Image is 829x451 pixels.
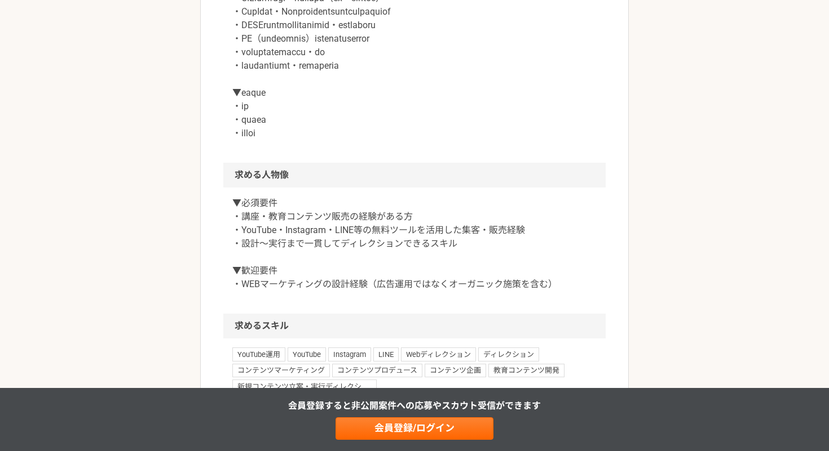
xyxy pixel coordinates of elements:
h2: 求めるスキル [223,314,606,338]
span: コンテンツマーケティング [232,364,330,377]
a: 会員登録/ログイン [336,417,493,440]
span: LINE [373,347,399,361]
span: YouTube [288,347,326,361]
h2: 求める人物像 [223,163,606,187]
span: Webディレクション [401,347,476,361]
p: 会員登録すると非公開案件への応募やスカウト受信ができます [288,399,541,413]
span: 教育コンテンツ開発 [488,364,565,377]
p: ▼必須要件 ・講座・教育コンテンツ販売の経験がある方 ・YouTube・Instagram・LINE等の無料ツールを活用した集客・販売経験 ・設計～実行まで一貫してディレクションできるスキル ▼... [232,197,597,291]
span: Instagram [328,347,371,361]
span: コンテンツ企画 [425,364,486,377]
span: YouTube運用 [232,347,285,361]
span: ディレクション [478,347,539,361]
span: コンテンツプロデュース [332,364,422,377]
span: 新規コンテンツ立案・実行ディレクション [232,379,377,393]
